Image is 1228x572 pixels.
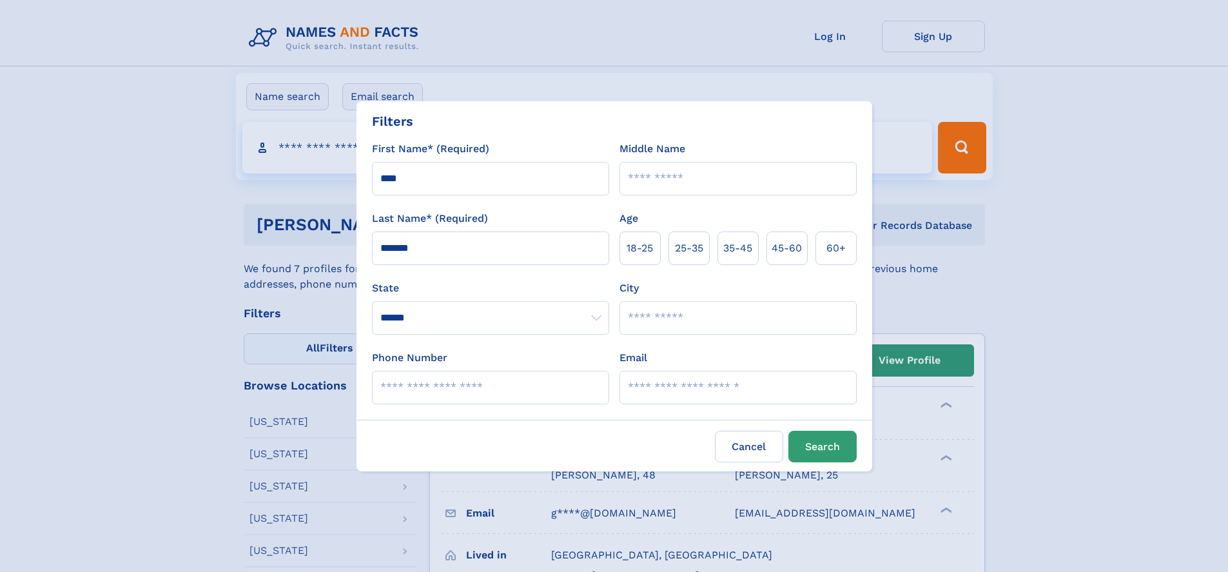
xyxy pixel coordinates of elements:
span: 25‑35 [675,241,703,256]
label: City [619,281,639,296]
label: Middle Name [619,141,685,157]
label: Cancel [715,431,783,462]
span: 35‑45 [723,241,752,256]
span: 45‑60 [772,241,802,256]
span: 18‑25 [627,241,653,256]
button: Search [788,431,857,462]
span: 60+ [826,241,846,256]
label: First Name* (Required) [372,141,489,157]
label: Last Name* (Required) [372,211,488,226]
label: Email [619,350,647,366]
div: Filters [372,112,413,131]
label: Phone Number [372,350,447,366]
label: Age [619,211,638,226]
label: State [372,281,609,296]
